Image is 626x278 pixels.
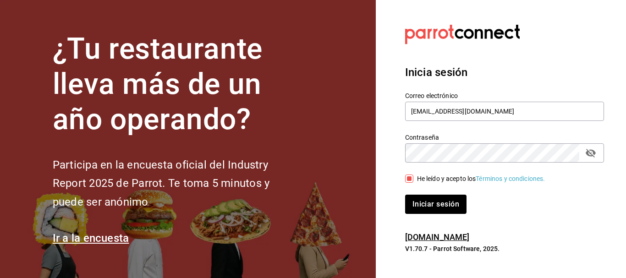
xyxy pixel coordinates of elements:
[417,174,545,184] div: He leído y acepto los
[405,244,604,253] p: V1.70.7 - Parrot Software, 2025.
[583,145,599,161] button: passwordField
[53,32,300,137] h1: ¿Tu restaurante lleva más de un año operando?
[53,156,300,212] h2: Participa en la encuesta oficial del Industry Report 2025 de Parrot. Te toma 5 minutos y puede se...
[405,232,470,242] a: [DOMAIN_NAME]
[405,64,604,81] h3: Inicia sesión
[53,232,129,245] a: Ir a la encuesta
[405,134,604,141] label: Contraseña
[405,93,604,99] label: Correo electrónico
[405,195,467,214] button: Iniciar sesión
[476,175,545,182] a: Términos y condiciones.
[405,102,604,121] input: Ingresa tu correo electrónico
